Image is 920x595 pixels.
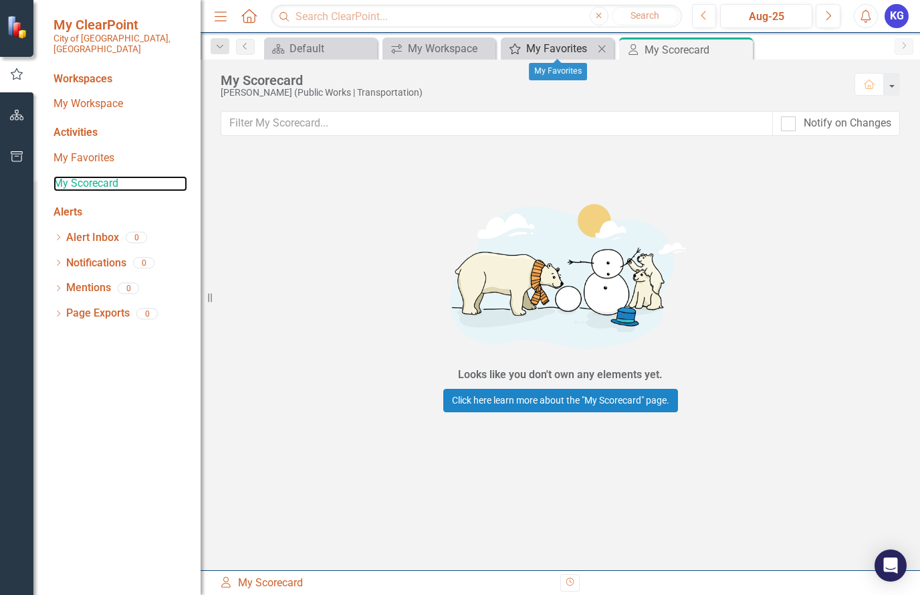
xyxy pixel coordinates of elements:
[133,257,154,268] div: 0
[271,5,681,28] input: Search ClearPoint...
[443,389,678,412] a: Click here learn more about the "My Scorecard" page.
[221,73,841,88] div: My Scorecard
[53,176,187,191] a: My Scorecard
[885,4,909,28] button: KG
[53,205,187,220] div: Alerts
[66,230,119,246] a: Alert Inbox
[725,9,808,25] div: Aug-25
[126,232,147,244] div: 0
[720,4,812,28] button: Aug-25
[630,10,659,21] span: Search
[66,256,126,271] a: Notifications
[526,40,594,57] div: My Favorites
[267,40,374,57] a: Default
[219,576,550,591] div: My Scorecard
[221,88,841,98] div: [PERSON_NAME] (Public Works | Transportation)
[804,116,891,131] div: Notify on Changes
[53,33,187,55] small: City of [GEOGRAPHIC_DATA], [GEOGRAPHIC_DATA]
[53,17,187,33] span: My ClearPoint
[504,40,594,57] a: My Favorites
[529,63,587,80] div: My Favorites
[612,7,679,25] button: Search
[221,111,773,136] input: Filter My Scorecard...
[53,96,187,112] a: My Workspace
[136,308,158,319] div: 0
[53,151,187,166] a: My Favorites
[53,72,112,87] div: Workspaces
[360,186,761,364] img: Getting started
[118,282,139,294] div: 0
[875,549,907,582] div: Open Intercom Messenger
[408,40,492,57] div: My Workspace
[53,125,187,141] div: Activities
[290,40,374,57] div: Default
[386,40,492,57] a: My Workspace
[66,280,111,296] a: Mentions
[66,306,130,321] a: Page Exports
[645,41,750,58] div: My Scorecard
[458,367,663,383] div: Looks like you don't own any elements yet.
[7,15,30,39] img: ClearPoint Strategy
